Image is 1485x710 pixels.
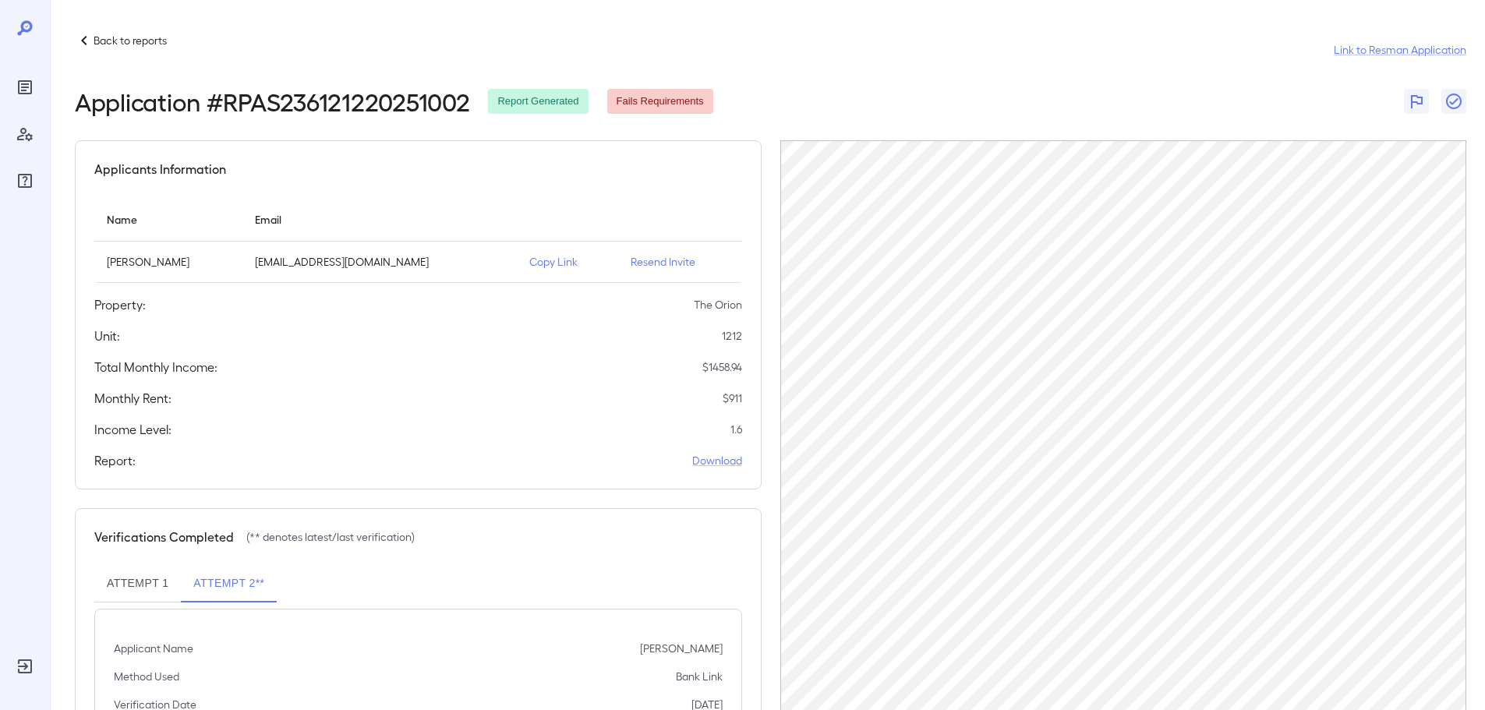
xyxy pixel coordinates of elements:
[722,328,742,344] p: 1212
[94,358,217,376] h5: Total Monthly Income:
[12,654,37,679] div: Log Out
[114,669,179,684] p: Method Used
[1334,42,1466,58] a: Link to Resman Application
[94,528,234,546] h5: Verifications Completed
[94,389,171,408] h5: Monthly Rent:
[730,422,742,437] p: 1.6
[676,669,723,684] p: Bank Link
[94,33,167,48] p: Back to reports
[694,297,742,313] p: The Orion
[75,87,469,115] h2: Application # RPAS236121220251002
[94,420,171,439] h5: Income Level:
[94,295,146,314] h5: Property:
[12,122,37,147] div: Manage Users
[1404,89,1429,114] button: Flag Report
[94,451,136,470] h5: Report:
[607,94,713,109] span: Fails Requirements
[692,453,742,468] a: Download
[94,327,120,345] h5: Unit:
[255,254,504,270] p: [EMAIL_ADDRESS][DOMAIN_NAME]
[702,359,742,375] p: $ 1458.94
[12,168,37,193] div: FAQ
[488,94,588,109] span: Report Generated
[94,565,181,602] button: Attempt 1
[640,641,723,656] p: [PERSON_NAME]
[12,75,37,100] div: Reports
[94,197,242,242] th: Name
[529,254,606,270] p: Copy Link
[94,197,742,283] table: simple table
[631,254,730,270] p: Resend Invite
[1441,89,1466,114] button: Close Report
[246,529,415,545] p: (** denotes latest/last verification)
[181,565,277,602] button: Attempt 2**
[94,160,226,178] h5: Applicants Information
[107,254,230,270] p: [PERSON_NAME]
[723,390,742,406] p: $ 911
[114,641,193,656] p: Applicant Name
[242,197,517,242] th: Email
